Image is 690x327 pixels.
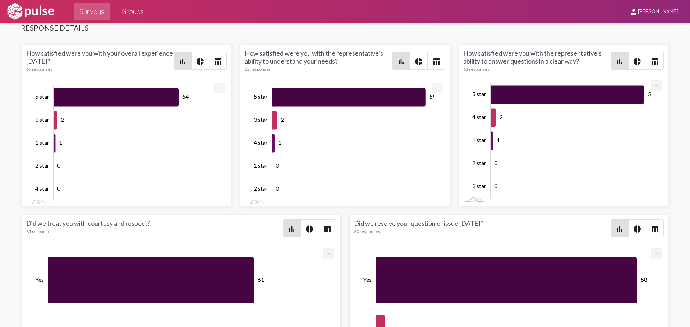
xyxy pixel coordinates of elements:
[648,90,654,97] tspan: 59
[650,225,659,233] mat-icon: table_chart
[26,49,174,72] div: How satisfied were you with your overall experience [DATE]?
[21,23,669,36] h3: Response Details
[57,162,61,169] tspan: 0
[283,220,300,237] button: Bar chart
[80,5,104,18] span: Surveys
[354,229,611,234] div: 60 responses
[646,220,663,237] button: Table view
[429,93,436,100] tspan: 59
[287,225,296,233] mat-icon: bar_chart
[54,88,179,198] g: Series
[26,229,283,234] div: 61 responses
[59,139,62,146] tspan: 1
[499,113,502,120] tspan: 2
[35,162,49,169] tspan: 2 star
[651,248,662,255] a: Export [Press ENTER or use arrow keys to navigate]
[254,85,436,201] g: Chart
[624,5,684,18] button: [PERSON_NAME]
[213,57,222,66] mat-icon: table_chart
[638,9,678,15] span: [PERSON_NAME]
[276,185,279,192] tspan: 0
[410,52,427,69] button: Pie style chart
[258,276,264,283] tspan: 61
[254,116,268,123] tspan: 3 star
[472,159,486,166] tspan: 2 star
[35,116,49,123] tspan: 3 star
[305,225,314,233] mat-icon: pie_chart
[491,85,644,196] g: Series
[74,3,110,20] a: Surveys
[35,139,49,146] tspan: 1 star
[414,57,423,66] mat-icon: pie_chart
[254,185,268,192] tspan: 2 star
[192,52,209,69] button: Pie style chart
[278,139,281,146] tspan: 1
[640,276,647,283] tspan: 58
[633,57,641,66] mat-icon: pie_chart
[35,185,49,192] tspan: 4 star
[615,225,624,233] mat-icon: bar_chart
[611,220,628,237] button: Bar chart
[497,136,500,143] tspan: 1
[245,66,392,72] div: 62 responses
[318,220,336,237] button: Table view
[57,185,61,192] tspan: 0
[629,52,646,69] button: Pie style chart
[281,116,284,123] tspan: 2
[276,162,279,169] tspan: 0
[209,52,226,69] button: Table view
[178,57,187,66] mat-icon: bar_chart
[633,225,641,233] mat-icon: pie_chart
[363,276,372,283] tspan: Yes
[26,66,174,72] div: 67 responses
[174,52,191,69] button: Bar chart
[494,159,498,166] tspan: 0
[116,3,149,20] a: Groups
[35,276,44,283] tspan: Yes
[323,225,331,233] mat-icon: table_chart
[629,8,638,16] mat-icon: person
[214,83,225,89] a: Export [Press ENTER or use arrow keys to navigate]
[650,57,659,66] mat-icon: table_chart
[472,83,655,198] g: Chart
[615,57,624,66] mat-icon: bar_chart
[301,220,318,237] button: Pie style chart
[182,93,189,100] tspan: 64
[472,182,486,189] tspan: 3 star
[254,139,268,146] tspan: 4 star
[254,162,268,169] tspan: 1 star
[646,52,663,69] button: Table view
[254,93,268,100] tspan: 5 star
[472,136,486,143] tspan: 1 star
[611,52,628,69] button: Bar chart
[494,182,498,189] tspan: 0
[392,52,410,69] button: Bar chart
[35,85,215,201] g: Chart
[463,66,611,72] div: 62 responses
[272,88,426,198] g: Series
[245,49,392,72] div: How satisfied were you with the representative’s ability to understand your needs?
[432,83,443,89] a: Export [Press ENTER or use arrow keys to navigate]
[61,116,64,123] tspan: 2
[651,80,662,87] a: Export [Press ENTER or use arrow keys to navigate]
[323,248,334,255] a: Export [Press ENTER or use arrow keys to navigate]
[196,57,204,66] mat-icon: pie_chart
[629,220,646,237] button: Pie style chart
[428,52,445,69] button: Table view
[35,93,49,100] tspan: 5 star
[354,219,611,237] div: Did we resolve your question or issue [DATE]?
[397,57,405,66] mat-icon: bar_chart
[463,49,611,72] div: How satisfied were you with the representative’s ability to answer questions in a clear way?
[472,113,486,120] tspan: 4 star
[26,219,283,237] div: Did we treat you with courtesy and respect?
[472,90,486,97] tspan: 5 star
[6,3,55,20] img: white-logo.svg
[432,57,441,66] mat-icon: table_chart
[121,5,144,18] span: Groups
